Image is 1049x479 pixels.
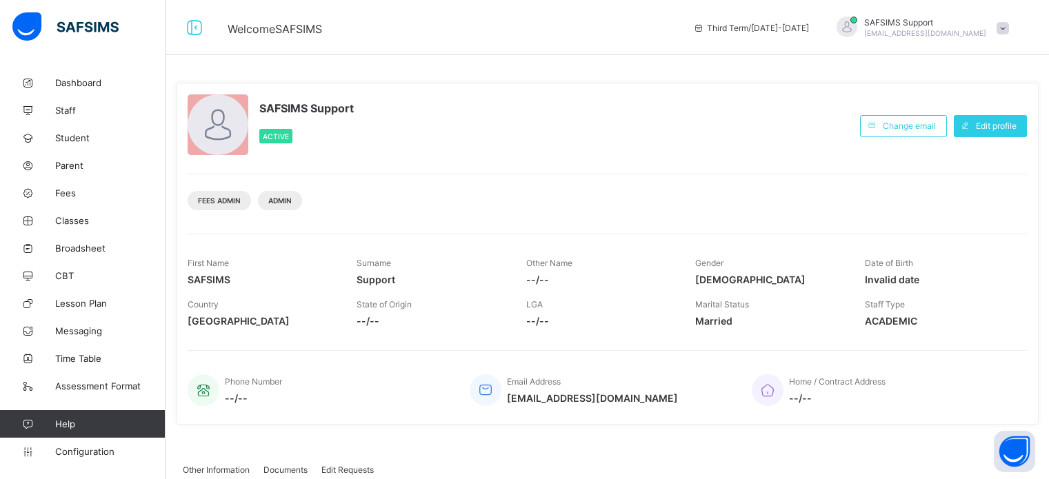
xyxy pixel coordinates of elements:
span: Staff [55,105,166,116]
span: LGA [526,299,543,309]
button: Open asap [994,431,1035,472]
span: --/-- [357,315,505,327]
span: Fees Admin [198,196,241,205]
span: [GEOGRAPHIC_DATA] [188,315,336,327]
span: [EMAIL_ADDRESS][DOMAIN_NAME] [507,392,678,404]
span: Email Address [507,376,561,387]
span: SAFSIMS Support [864,17,986,28]
span: Documents [263,465,308,475]
span: Configuration [55,446,165,457]
span: ACADEMIC [865,315,1013,327]
span: Assessment Format [55,380,166,391]
span: Other Name [526,258,572,268]
span: Classes [55,215,166,226]
span: Support [357,274,505,285]
span: --/-- [789,392,886,404]
span: Phone Number [225,376,282,387]
span: Country [188,299,219,309]
span: --/-- [526,274,675,285]
span: Married [695,315,843,327]
span: Gender [695,258,723,268]
span: Change email [883,121,936,131]
span: session/term information [693,23,809,33]
span: State of Origin [357,299,412,309]
span: Admin [268,196,292,205]
span: Marital Status [695,299,749,309]
span: Time Table [55,353,166,364]
span: Messaging [55,325,166,336]
span: --/-- [526,315,675,327]
span: Other Information [183,465,250,475]
span: Date of Birth [865,258,913,268]
span: --/-- [225,392,282,404]
span: Help [55,418,165,429]
span: Welcome SAFSIMS [228,22,322,36]
span: Broadsheet [55,243,166,254]
span: Fees [55,187,166,198]
span: [EMAIL_ADDRESS][DOMAIN_NAME] [864,29,986,37]
div: SAFSIMS Support [823,17,1016,39]
span: SAFSIMS Support [259,101,354,115]
span: First Name [188,258,229,268]
span: Parent [55,160,166,171]
span: Surname [357,258,391,268]
span: CBT [55,270,166,281]
span: Dashboard [55,77,166,88]
span: Active [263,132,289,141]
span: [DEMOGRAPHIC_DATA] [695,274,843,285]
span: Lesson Plan [55,298,166,309]
span: SAFSIMS [188,274,336,285]
span: Edit profile [976,121,1017,131]
img: safsims [12,12,119,41]
span: Invalid date [865,274,1013,285]
span: Home / Contract Address [789,376,886,387]
span: Edit Requests [321,465,374,475]
span: Student [55,132,166,143]
span: Staff Type [865,299,905,309]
